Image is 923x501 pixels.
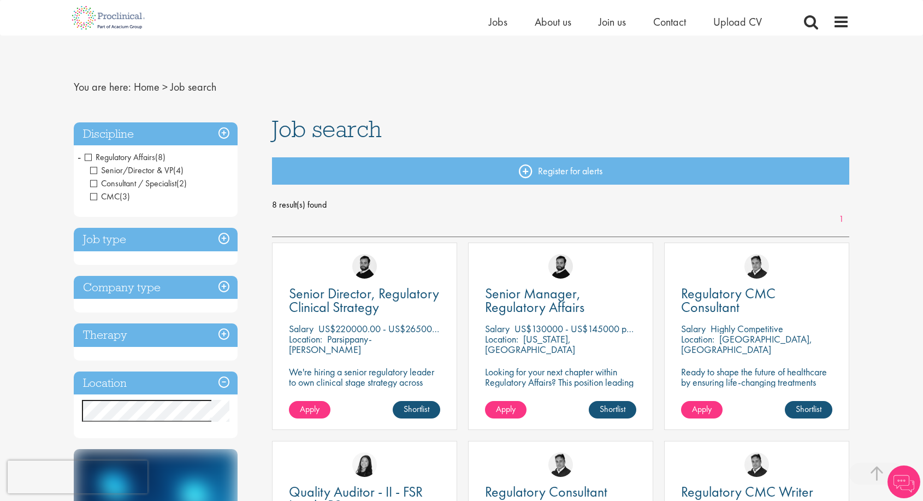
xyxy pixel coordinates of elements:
span: Apply [692,403,712,415]
span: Location: [289,333,322,345]
iframe: reCAPTCHA [8,461,147,493]
span: Job search [272,114,382,144]
span: (2) [176,178,187,189]
span: > [162,80,168,94]
a: Contact [653,15,686,29]
span: (4) [173,164,184,176]
a: Apply [681,401,723,419]
p: Looking for your next chapter within Regulatory Affairs? This position leading projects and worki... [485,367,636,408]
span: Regulatory Affairs [85,151,165,163]
span: 8 result(s) found [272,197,850,213]
h3: Job type [74,228,238,251]
span: Senior/Director & VP [90,164,184,176]
span: Regulatory CMC Consultant [681,284,776,316]
span: Regulatory Consultant [485,482,607,501]
p: Ready to shape the future of healthcare by ensuring life-changing treatments meet global regulato... [681,367,832,429]
p: US$220000.00 - US$265000 per annum + Highly Competitive Salary [318,322,588,335]
span: Job search [170,80,216,94]
img: Nick Walker [352,254,377,279]
h3: Company type [74,276,238,299]
p: Highly Competitive [711,322,783,335]
img: Chatbot [887,465,920,498]
span: Regulatory CMC Writer [681,482,813,501]
a: Jobs [489,15,507,29]
p: Parsippany-[PERSON_NAME][GEOGRAPHIC_DATA], [GEOGRAPHIC_DATA] [289,333,382,376]
span: Senior Manager, Regulatory Affairs [485,284,584,316]
a: Senior Manager, Regulatory Affairs [485,287,636,314]
img: Nick Walker [548,254,573,279]
a: Shortlist [589,401,636,419]
a: Shortlist [785,401,832,419]
img: Peter Duvall [744,254,769,279]
span: Senior/Director & VP [90,164,173,176]
span: You are here: [74,80,131,94]
span: Apply [300,403,319,415]
a: 1 [833,213,849,226]
span: Salary [681,322,706,335]
a: Regulatory Consultant [485,485,636,499]
a: Apply [289,401,330,419]
span: Salary [485,322,510,335]
p: We're hiring a senior regulatory leader to own clinical stage strategy across multiple programs. [289,367,440,398]
a: About us [535,15,571,29]
a: Apply [485,401,526,419]
span: - [78,149,81,165]
h3: Discipline [74,122,238,146]
span: Consultant / Specialist [90,178,176,189]
span: (8) [155,151,165,163]
span: Consultant / Specialist [90,178,187,189]
a: Upload CV [713,15,762,29]
img: Peter Duvall [744,452,769,477]
span: Senior Director, Regulatory Clinical Strategy [289,284,439,316]
span: Regulatory Affairs [85,151,155,163]
a: Regulatory CMC Writer [681,485,832,499]
img: Numhom Sudsok [352,452,377,477]
a: Shortlist [393,401,440,419]
span: Location: [485,333,518,345]
p: [GEOGRAPHIC_DATA], [GEOGRAPHIC_DATA] [681,333,812,356]
a: Regulatory CMC Consultant [681,287,832,314]
a: Senior Director, Regulatory Clinical Strategy [289,287,440,314]
a: breadcrumb link [134,80,159,94]
span: Salary [289,322,313,335]
span: Apply [496,403,516,415]
span: CMC [90,191,130,202]
p: [US_STATE], [GEOGRAPHIC_DATA] [485,333,575,356]
p: US$130000 - US$145000 per annum [514,322,661,335]
img: Peter Duvall [548,452,573,477]
span: (3) [120,191,130,202]
a: Join us [599,15,626,29]
a: Register for alerts [272,157,850,185]
h3: Location [74,372,238,395]
h3: Therapy [74,323,238,347]
span: Location: [681,333,714,345]
span: CMC [90,191,120,202]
